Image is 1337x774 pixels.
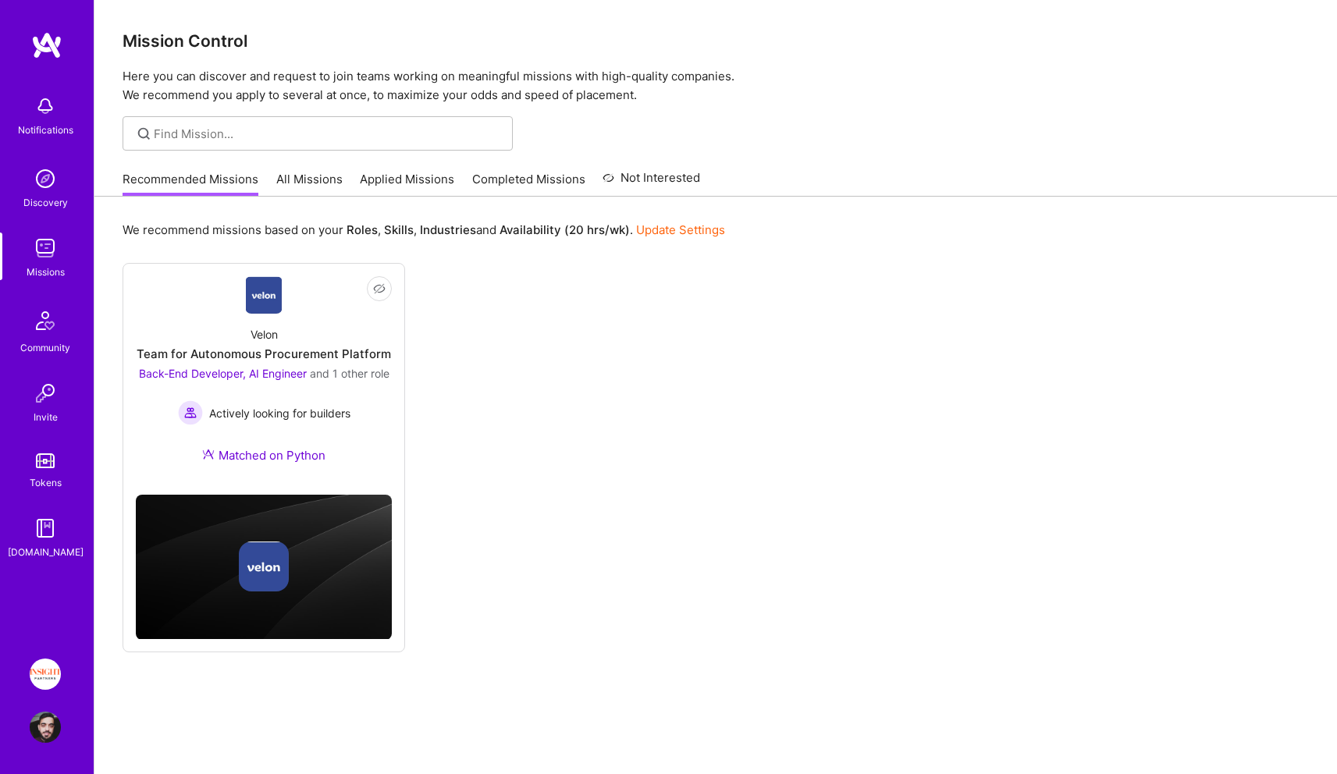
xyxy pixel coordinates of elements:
img: Invite [30,378,61,409]
a: Recommended Missions [123,171,258,197]
img: tokens [36,453,55,468]
div: Invite [34,409,58,425]
div: [DOMAIN_NAME] [8,544,84,560]
span: Back-End Developer, AI Engineer [139,367,307,380]
img: cover [136,495,392,639]
img: Company Logo [246,276,283,314]
b: Industries [420,222,476,237]
img: Ateam Purple Icon [202,448,215,460]
img: logo [31,31,62,59]
img: Insight Partners: Data & AI - Sourcing [30,659,61,690]
div: Notifications [18,122,73,138]
div: Tokens [30,474,62,491]
b: Roles [347,222,378,237]
div: Discovery [23,194,68,211]
a: Company LogoVelonTeam for Autonomous Procurement PlatformBack-End Developer, AI Engineer and 1 ot... [136,276,392,482]
span: Actively looking for builders [209,405,350,421]
b: Skills [384,222,414,237]
img: teamwork [30,233,61,264]
img: Actively looking for builders [178,400,203,425]
a: Applied Missions [360,171,454,197]
div: Missions [27,264,65,280]
img: discovery [30,163,61,194]
i: icon SearchGrey [135,125,153,143]
a: Completed Missions [472,171,585,197]
a: All Missions [276,171,343,197]
div: Team for Autonomous Procurement Platform [137,346,391,362]
a: Not Interested [603,169,700,197]
img: bell [30,91,61,122]
span: and 1 other role [310,367,389,380]
h3: Mission Control [123,31,1309,51]
i: icon EyeClosed [373,282,386,295]
div: Community [20,339,70,356]
div: Matched on Python [202,447,325,463]
img: guide book [30,513,61,544]
img: Community [27,302,64,339]
p: We recommend missions based on your , , and . [123,222,725,238]
a: User Avatar [26,712,65,743]
a: Insight Partners: Data & AI - Sourcing [26,659,65,690]
p: Here you can discover and request to join teams working on meaningful missions with high-quality ... [123,67,1309,105]
b: Availability (20 hrs/wk) [500,222,630,237]
img: User Avatar [30,712,61,743]
input: Find Mission... [154,126,501,142]
div: Velon [251,326,278,343]
img: Company logo [239,541,289,591]
a: Update Settings [636,222,725,237]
